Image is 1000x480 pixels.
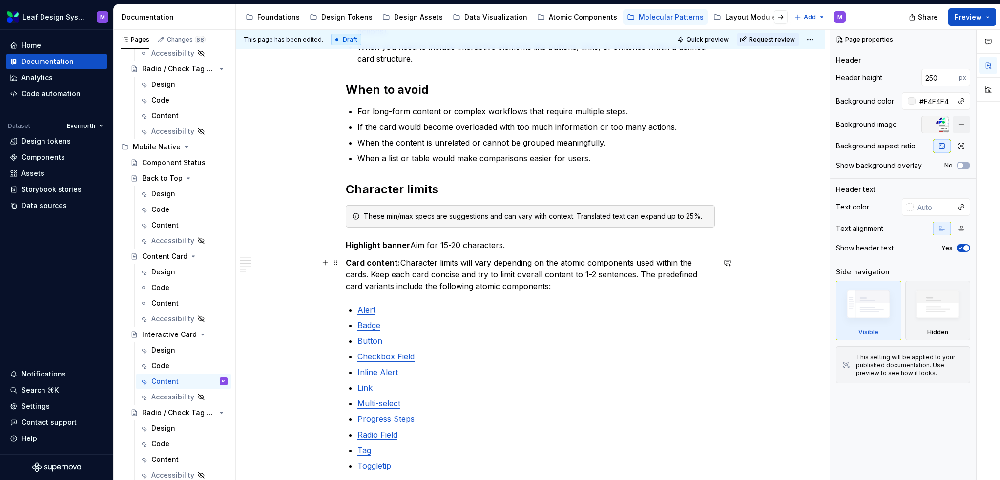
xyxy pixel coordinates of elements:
div: Contact support [21,417,77,427]
div: Foundations [257,12,300,22]
button: Preview [948,8,996,26]
div: Back to Top [142,173,183,183]
div: Help [21,434,37,443]
button: Help [6,431,107,446]
div: Header [836,55,861,65]
a: Design [136,420,231,436]
div: Dataset [8,122,30,130]
button: Request review [737,33,799,46]
div: Content Card [142,251,187,261]
a: Radio / Check Tag Group [126,405,231,420]
div: Leaf Design System [22,12,85,22]
div: Text color [836,202,869,212]
input: Auto [914,198,953,216]
div: Hidden [905,281,971,340]
div: Header height [836,73,882,83]
div: Hidden [927,328,948,336]
a: Inline Alert [357,367,398,377]
a: Design [136,264,231,280]
div: Background image [836,120,897,129]
div: Changes [167,36,206,43]
a: Interactive Card [126,327,231,342]
div: Content [151,376,179,386]
div: Accessibility [151,126,194,136]
div: Side navigation [836,267,890,277]
p: When a list or table would make comparisons easier for users. [357,152,715,164]
button: Leaf Design SystemM [2,6,111,27]
p: Aim for 15-20 characters. [346,239,715,251]
a: Home [6,38,107,53]
span: Preview [955,12,982,22]
div: Code [151,283,169,292]
a: Atomic Components [533,9,621,25]
p: If the card would become overloaded with too much information or too many actions. [357,121,715,133]
div: Visible [836,281,901,340]
div: Design Assets [394,12,443,22]
button: Contact support [6,415,107,430]
div: Page tree [242,7,790,27]
span: Add [804,13,816,21]
a: Documentation [6,54,107,69]
a: Content Card [126,249,231,264]
a: Component Status [126,155,231,170]
a: Content [136,452,231,467]
div: Documentation [21,57,74,66]
a: Design [136,77,231,92]
label: No [944,162,953,169]
div: Notifications [21,369,66,379]
p: When the content is unrelated or cannot be grouped meaningfully. [357,137,715,148]
a: Radio Field [357,430,397,439]
a: Link [357,383,373,393]
input: Auto [916,92,953,110]
div: Accessibility [151,470,194,480]
div: Radio / Check Tag Group [142,64,216,74]
button: Notifications [6,366,107,382]
div: Components [21,152,65,162]
p: For long-form content or complex workflows that require multiple steps. [357,105,715,117]
div: Search ⌘K [21,385,59,395]
div: M [837,13,842,21]
input: Auto [921,69,959,86]
div: Data sources [21,201,67,210]
a: Accessibility [136,311,231,327]
a: ContentM [136,374,231,389]
a: Layout Modules [709,9,784,25]
div: Pages [121,36,149,43]
a: Storybook stories [6,182,107,197]
a: Design Tokens [306,9,376,25]
div: This setting will be applied to your published documentation. Use preview to see how it looks. [856,354,964,377]
div: Assets [21,168,44,178]
button: Share [904,8,944,26]
a: Badge [357,320,380,330]
a: Analytics [6,70,107,85]
div: M [100,13,105,21]
span: 68 [195,36,206,43]
div: These min/max specs are suggestions and can vary with context. Translated text can expand up to 25%. [364,211,708,221]
div: Data Visualization [464,12,527,22]
a: Data sources [6,198,107,213]
div: Code [151,205,169,214]
span: Evernorth [67,122,95,130]
div: Interactive Card [142,330,197,339]
div: Accessibility [151,392,194,402]
span: Quick preview [687,36,729,43]
h2: Character limits [346,182,715,197]
strong: When to avoid [346,83,429,97]
div: Mobile Native [117,139,231,155]
a: Accessibility [136,124,231,139]
div: Design [151,267,175,277]
div: Design [151,189,175,199]
p: Character limits will vary depending on the atomic components used within the cards. Keep each ca... [346,257,715,292]
p: When you need to include interactive elements like buttons, links, or switches within a defined c... [357,41,715,64]
div: Design [151,80,175,89]
a: Content [136,217,231,233]
div: Background aspect ratio [836,141,916,151]
a: Alert [357,305,375,314]
div: Content [151,111,179,121]
div: Code [151,95,169,105]
div: Show header text [836,243,894,253]
div: Text alignment [836,224,883,233]
a: Checkbox Field [357,352,415,361]
a: Content [136,108,231,124]
a: Toggletip [357,461,391,471]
